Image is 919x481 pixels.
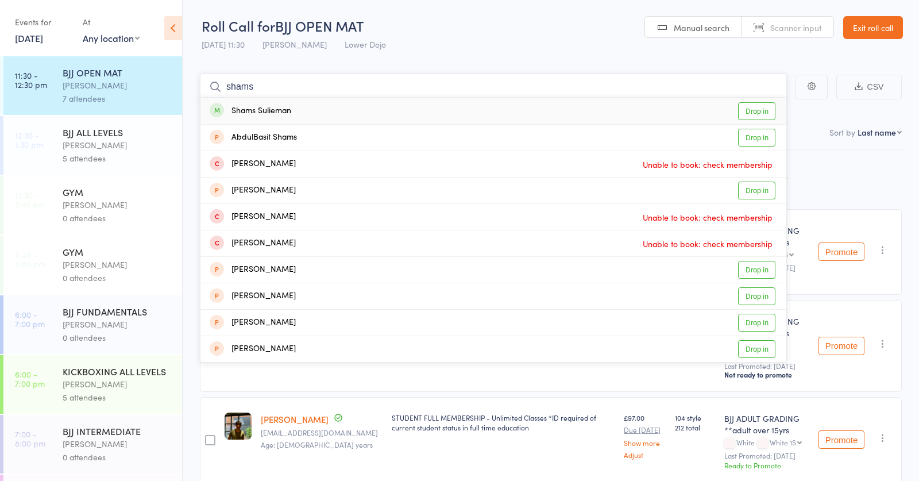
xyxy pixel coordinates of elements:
small: Due [DATE] [624,426,666,434]
div: £97.00 [624,413,666,458]
span: Unable to book: check membership [640,156,775,173]
a: 6:00 -7:00 pmKICKBOXING ALL LEVELS[PERSON_NAME]5 attendees [3,355,182,414]
div: 5 attendees [63,391,172,404]
a: [DATE] [15,32,43,44]
a: Drop in [738,340,775,358]
span: Age: [DEMOGRAPHIC_DATA] years [261,440,373,449]
a: 7:00 -8:00 pmBJJ INTERMEDIATE[PERSON_NAME]0 attendees [3,415,182,474]
div: GYM [63,186,172,198]
div: BJJ ADULT GRADING **adult over 15yrs [724,413,809,436]
a: 11:30 -12:30 pmBJJ OPEN MAT[PERSON_NAME]7 attendees [3,56,182,115]
div: BJJ OPEN MAT [63,66,172,79]
time: 12:30 - 2:45 pm [15,190,45,209]
span: Unable to book: check membership [640,235,775,252]
span: BJJ OPEN MAT [275,16,364,35]
span: [DATE] 11:30 [202,39,245,50]
time: 6:00 - 7:00 pm [15,310,45,328]
a: Show more [624,439,666,447]
a: 12:30 -2:45 pmGYM[PERSON_NAME]0 attendees [3,176,182,234]
div: 7 attendees [63,92,172,105]
div: [PERSON_NAME] [210,316,296,329]
button: Promote [818,337,864,355]
span: [PERSON_NAME] [262,39,327,50]
a: Drop in [738,102,775,120]
div: 5 attendees [63,152,172,165]
div: [PERSON_NAME] [63,79,172,92]
div: [PERSON_NAME] [210,290,296,303]
label: Sort by [829,126,855,138]
div: Last name [858,126,896,138]
span: Roll Call for [202,16,275,35]
div: 0 attendees [63,271,172,284]
div: At [83,13,140,32]
button: Promote [818,430,864,449]
button: Promote [818,243,864,261]
div: Events for [15,13,71,32]
div: KICKBOXING ALL LEVELS [63,365,172,378]
span: Unable to book: check membership [640,209,775,226]
a: [PERSON_NAME] [261,413,329,425]
span: 212 total [675,422,715,432]
button: CSV [836,75,902,99]
time: 7:00 - 8:00 pm [15,429,45,448]
div: Shams Sulieman [210,105,291,118]
small: Last Promoted: [DATE] [724,362,809,370]
time: 12:30 - 1:30 pm [15,130,43,149]
a: 5:45 -8:00 pmGYM[PERSON_NAME]0 attendees [3,236,182,294]
div: [PERSON_NAME] [63,378,172,391]
a: Exit roll call [843,16,903,39]
span: Lower Dojo [345,39,386,50]
div: STUDENT FULL MEMBERSHIP - Unlimited Classes *ID required of current student status in full time e... [392,413,615,432]
div: 0 attendees [63,331,172,344]
img: image1695818802.png [225,413,252,440]
a: Drop in [738,314,775,332]
div: BJJ FUNDAMENTALS [63,305,172,318]
div: AbdulBasit Shams [210,131,297,144]
time: 6:00 - 7:00 pm [15,370,45,388]
small: vibhumrm@gmail.com [261,429,383,437]
div: BJJ ALL LEVELS [63,126,172,138]
div: [PERSON_NAME] [210,263,296,276]
div: [PERSON_NAME] [210,184,296,197]
div: [PERSON_NAME] [63,318,172,331]
time: 11:30 - 12:30 pm [15,71,47,89]
div: [PERSON_NAME] [210,343,296,356]
a: 6:00 -7:00 pmBJJ FUNDAMENTALS[PERSON_NAME]0 attendees [3,295,182,354]
a: Drop in [738,182,775,199]
div: Ready to Promote [724,460,809,470]
div: [PERSON_NAME] [210,210,296,224]
a: Adjust [624,451,666,459]
a: 12:30 -1:30 pmBJJ ALL LEVELS[PERSON_NAME]5 attendees [3,116,182,175]
div: White 1S [770,438,796,446]
div: 0 attendees [63,211,172,225]
div: [PERSON_NAME] [63,437,172,451]
div: [PERSON_NAME] [210,157,296,171]
time: 5:45 - 8:00 pm [15,250,45,268]
input: Search by name [200,74,787,100]
small: Last Promoted: [DATE] [724,452,809,460]
div: 0 attendees [63,451,172,464]
span: Manual search [674,22,729,33]
span: Scanner input [770,22,822,33]
a: Drop in [738,261,775,279]
div: White [724,438,809,448]
div: [PERSON_NAME] [63,198,172,211]
div: Blue 1S [766,251,788,258]
div: Any location [83,32,140,44]
div: GYM [63,245,172,258]
div: Not ready to promote [724,370,809,379]
div: BJJ INTERMEDIATE [63,425,172,437]
div: [PERSON_NAME] [210,237,296,250]
div: [PERSON_NAME] [63,258,172,271]
a: Drop in [738,287,775,305]
a: Drop in [738,129,775,147]
div: [PERSON_NAME] [63,138,172,152]
span: 104 style [675,413,715,422]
